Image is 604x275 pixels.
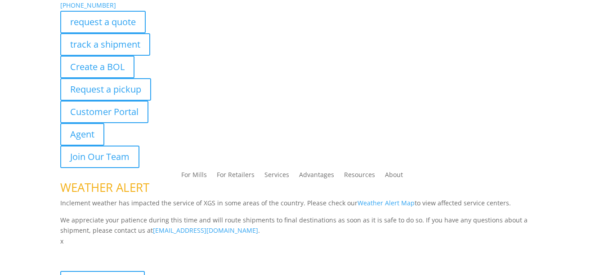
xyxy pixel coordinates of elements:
[60,123,104,146] a: Agent
[60,236,543,247] p: x
[60,11,146,33] a: request a quote
[60,33,150,56] a: track a shipment
[181,172,207,182] a: For Mills
[344,172,375,182] a: Resources
[60,215,543,236] p: We appreciate your patience during this time and will route shipments to final destinations as so...
[217,172,255,182] a: For Retailers
[60,101,148,123] a: Customer Portal
[299,172,334,182] a: Advantages
[385,172,403,182] a: About
[358,199,415,207] a: Weather Alert Map
[153,226,258,235] a: [EMAIL_ADDRESS][DOMAIN_NAME]
[264,172,289,182] a: Services
[60,179,149,195] span: WEATHER ALERT
[60,78,151,101] a: Request a pickup
[60,198,543,215] p: Inclement weather has impacted the service of XGS in some areas of the country. Please check our ...
[60,56,134,78] a: Create a BOL
[60,1,116,9] a: [PHONE_NUMBER]
[60,248,261,257] b: Visibility, transparency, and control for your entire supply chain.
[60,146,139,168] a: Join Our Team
